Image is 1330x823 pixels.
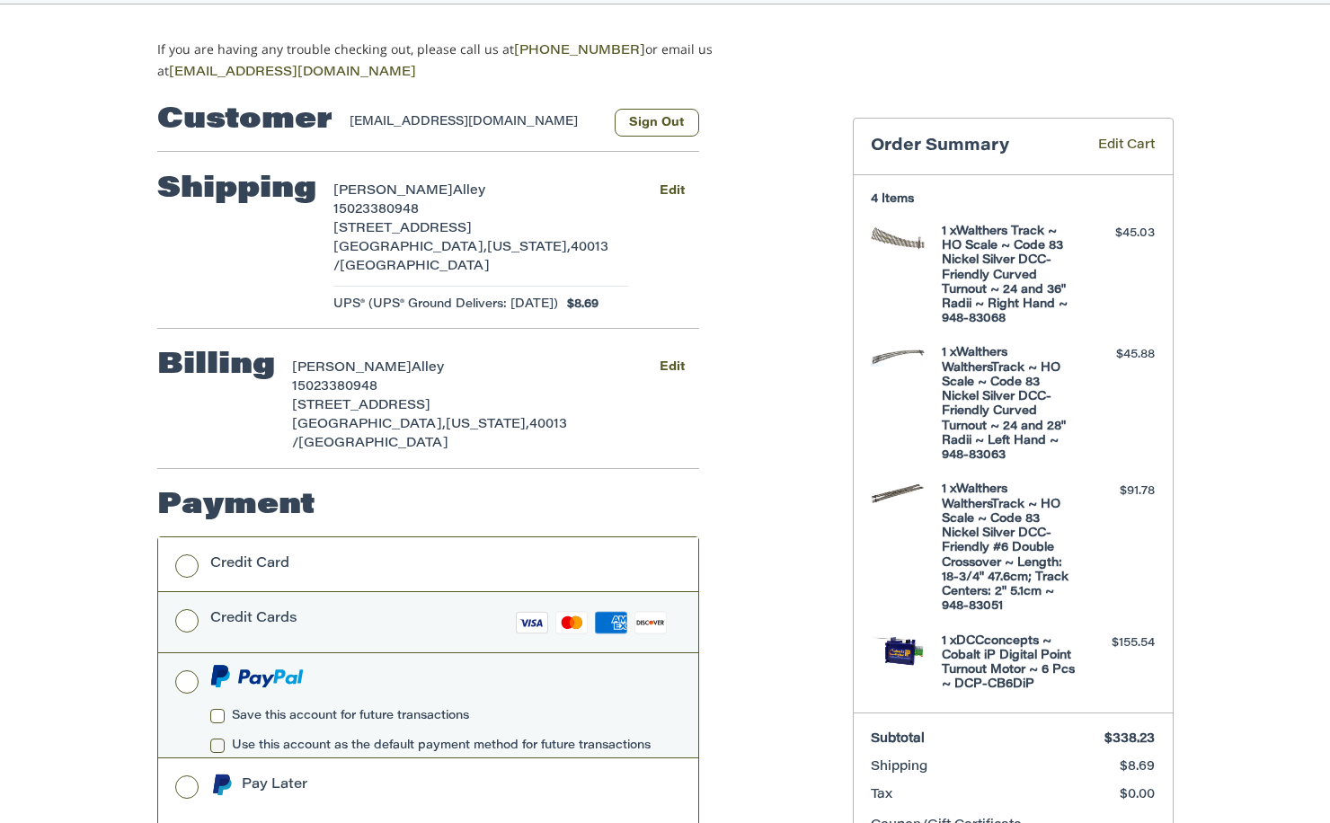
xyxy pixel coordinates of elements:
[157,348,275,384] h2: Billing
[514,45,645,58] a: [PHONE_NUMBER]
[871,733,925,746] span: Subtotal
[942,346,1079,463] h4: 1 x Walthers WalthersTrack ~ HO Scale ~ Code 83 Nickel Silver DCC-Friendly Curved Turnout ~ 24 an...
[871,789,892,801] span: Tax
[157,172,316,208] h2: Shipping
[333,204,419,217] span: 15023380948
[1072,137,1155,157] a: Edit Cart
[942,482,1079,614] h4: 1 x Walthers WalthersTrack ~ HO Scale ~ Code 83 Nickel Silver DCC-Friendly #6 Double Crossover ~ ...
[169,66,416,79] a: [EMAIL_ADDRESS][DOMAIN_NAME]
[292,381,377,394] span: 15023380948
[292,419,567,450] span: 40013 /
[242,770,577,800] div: Pay Later
[1104,733,1155,746] span: $338.23
[292,400,430,412] span: [STREET_ADDRESS]
[487,242,571,254] span: [US_STATE],
[210,801,577,818] iframe: PayPal Message 1
[333,185,453,198] span: [PERSON_NAME]
[157,102,332,138] h2: Customer
[871,761,927,774] span: Shipping
[646,355,699,381] button: Edit
[298,438,448,450] span: [GEOGRAPHIC_DATA]
[210,709,671,723] label: Save this account for future transactions
[558,296,598,314] span: $8.69
[1084,225,1155,243] div: $45.03
[1084,482,1155,500] div: $91.78
[646,178,699,204] button: Edit
[210,774,233,796] img: Pay Later icon
[340,261,490,273] span: [GEOGRAPHIC_DATA]
[412,362,444,375] span: Alley
[210,739,671,753] label: Use this account as the default payment method for future transactions
[1084,346,1155,364] div: $45.88
[210,549,289,579] div: Credit Card
[615,109,699,137] button: Sign Out
[210,665,304,687] img: PayPal icon
[871,192,1155,207] h3: 4 Items
[333,242,487,254] span: [GEOGRAPHIC_DATA],
[1084,634,1155,652] div: $155.54
[1120,761,1155,774] span: $8.69
[292,419,446,431] span: [GEOGRAPHIC_DATA],
[210,604,297,633] div: Credit Cards
[942,225,1079,327] h4: 1 x Walthers Track ~ HO Scale ~ Code 83 Nickel Silver DCC-Friendly Curved Turnout ~ 24 and 36" Ra...
[292,362,412,375] span: [PERSON_NAME]
[453,185,485,198] span: Alley
[942,634,1079,693] h4: 1 x DCCconcepts ~ Cobalt iP Digital Point Turnout Motor ~ 6 Pcs ~ DCP-CB6DiP
[871,137,1072,157] h3: Order Summary
[350,113,597,137] div: [EMAIL_ADDRESS][DOMAIN_NAME]
[157,488,315,524] h2: Payment
[333,296,558,314] span: UPS® (UPS® Ground Delivers: [DATE])
[333,223,472,235] span: [STREET_ADDRESS]
[446,419,529,431] span: [US_STATE],
[157,40,769,83] p: If you are having any trouble checking out, please call us at or email us at
[1120,789,1155,801] span: $0.00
